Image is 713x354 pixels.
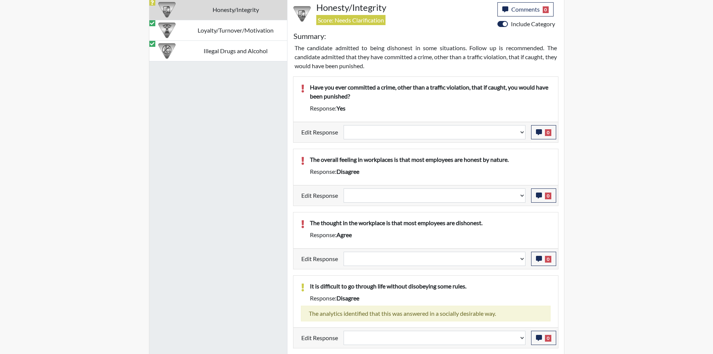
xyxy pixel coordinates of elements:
[336,168,359,175] span: disagree
[543,6,549,13] span: 0
[304,104,556,113] div: Response:
[338,125,531,139] div: Update the test taker's response, the change might impact the score
[185,20,287,40] td: Loyalty/Turnover/Motivation
[531,188,556,203] button: 0
[336,294,359,302] span: disagree
[310,155,551,164] p: The overall feeling in workplaces is that most employees are honest by nature.
[316,15,386,25] span: Score: Needs Clarification
[316,2,492,13] h4: Honesty/Integrity
[304,167,556,176] div: Response:
[511,6,540,13] span: Comments
[336,105,345,112] span: yes
[301,188,338,203] label: Edit Response
[301,252,338,266] label: Edit Response
[158,42,176,60] img: CATEGORY%20ICON-12.0f6f1024.png
[158,1,176,18] img: CATEGORY%20ICON-11.a5f294f4.png
[531,125,556,139] button: 0
[295,43,557,70] p: The candidate admitted to being dishonest in some situations. Follow up is recommended. The candi...
[545,256,551,263] span: 0
[158,22,176,39] img: CATEGORY%20ICON-17.40ef8247.png
[293,31,326,40] h5: Summary:
[497,2,554,16] button: Comments0
[531,331,556,345] button: 0
[511,19,555,28] label: Include Category
[301,125,338,139] label: Edit Response
[338,252,531,266] div: Update the test taker's response, the change might impact the score
[185,40,287,61] td: Illegal Drugs and Alcohol
[304,230,556,239] div: Response:
[338,188,531,203] div: Update the test taker's response, the change might impact the score
[301,306,551,321] div: The analytics identified that this was answered in a socially desirable way.
[301,331,338,345] label: Edit Response
[310,282,551,291] p: It is difficult to go through life without disobeying some rules.
[310,218,551,227] p: The thought in the workplace is that most employees are dishonest.
[293,5,311,22] img: CATEGORY%20ICON-11.a5f294f4.png
[310,83,551,101] p: Have you ever committed a crime, other than a traffic violation, that if caught, you would have b...
[545,129,551,136] span: 0
[545,193,551,199] span: 0
[545,335,551,342] span: 0
[336,231,352,238] span: agree
[338,331,531,345] div: Update the test taker's response, the change might impact the score
[531,252,556,266] button: 0
[304,294,556,303] div: Response:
